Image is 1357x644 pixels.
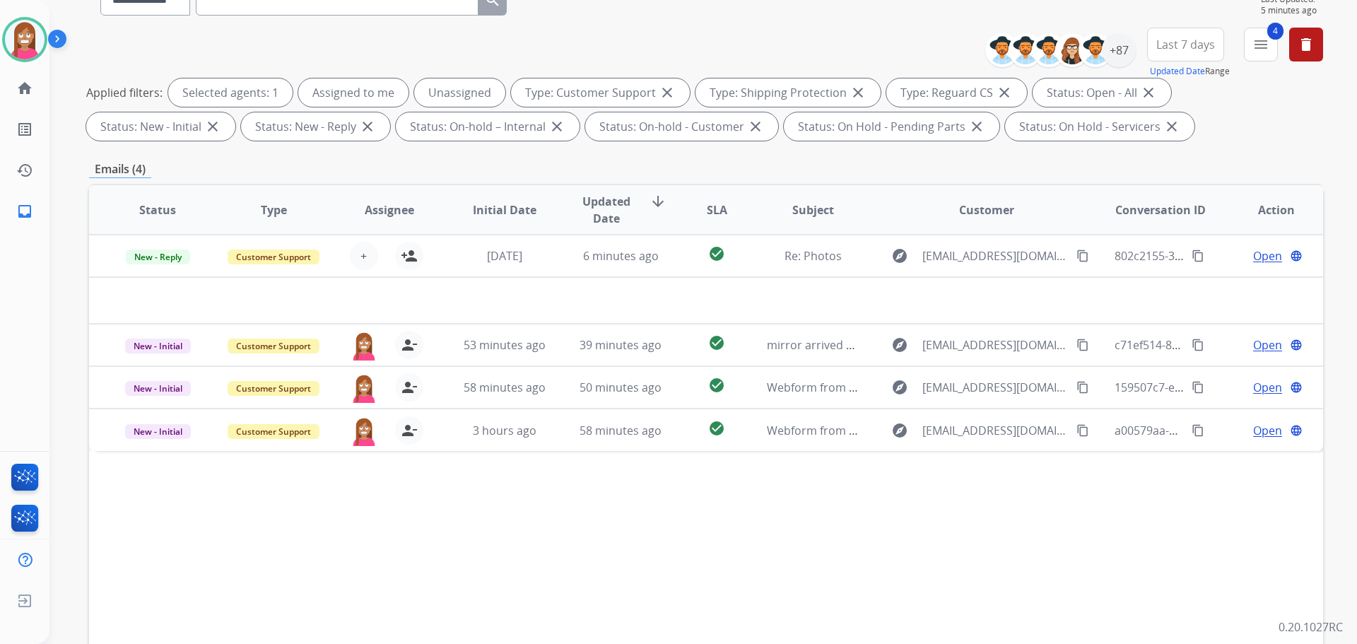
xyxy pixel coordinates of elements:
span: Subject [792,201,834,218]
span: New - Initial [125,339,191,353]
span: 58 minutes ago [464,380,546,395]
mat-icon: content_copy [1076,339,1089,351]
mat-icon: close [204,118,221,135]
button: 4 [1244,28,1278,62]
mat-icon: person_remove [401,379,418,396]
mat-icon: close [548,118,565,135]
mat-icon: content_copy [1192,381,1204,394]
span: [DATE] [487,248,522,264]
span: c71ef514-8386-43da-a0b9-93d1ad80159f [1115,337,1329,353]
mat-icon: content_copy [1192,424,1204,437]
span: Customer Support [228,250,319,264]
mat-icon: content_copy [1076,250,1089,262]
span: Open [1253,422,1282,439]
div: Status: On-hold - Customer [585,112,778,141]
p: Applied filters: [86,84,163,101]
div: +87 [1102,33,1136,67]
span: 4 [1267,23,1283,40]
span: Initial Date [473,201,536,218]
mat-icon: inbox [16,203,33,220]
mat-icon: close [359,118,376,135]
mat-icon: check_circle [708,245,725,262]
div: Assigned to me [298,78,409,107]
button: Last 7 days [1147,28,1224,62]
div: Type: Reguard CS [886,78,1027,107]
mat-icon: close [1140,84,1157,101]
span: Type [261,201,287,218]
span: SLA [707,201,727,218]
mat-icon: language [1290,424,1303,437]
img: agent-avatar [350,331,378,361]
mat-icon: close [968,118,985,135]
mat-icon: check_circle [708,377,725,394]
span: Customer Support [228,339,319,353]
span: 159507c7-e84c-400e-bd6b-f58348e2a5f0 [1115,380,1327,395]
span: Conversation ID [1115,201,1206,218]
span: 39 minutes ago [580,337,662,353]
mat-icon: language [1290,381,1303,394]
mat-icon: home [16,80,33,97]
mat-icon: person_remove [401,422,418,439]
mat-icon: explore [891,379,908,396]
span: Re: Photos [785,248,842,264]
span: [EMAIL_ADDRESS][DOMAIN_NAME] [922,247,1068,264]
img: avatar [5,20,45,59]
span: Customer Support [228,381,319,396]
span: Customer Support [228,424,319,439]
span: [EMAIL_ADDRESS][DOMAIN_NAME] [922,422,1068,439]
span: Assignee [365,201,414,218]
span: 50 minutes ago [580,380,662,395]
span: Last 7 days [1156,42,1215,47]
span: Webform from [EMAIL_ADDRESS][DOMAIN_NAME] on [DATE] [767,380,1087,395]
span: [EMAIL_ADDRESS][DOMAIN_NAME] [922,336,1068,353]
span: [EMAIL_ADDRESS][DOMAIN_NAME] [922,379,1068,396]
span: mirror arrived broken [767,337,884,353]
span: Open [1253,336,1282,353]
span: Status [139,201,176,218]
mat-icon: content_copy [1192,250,1204,262]
div: Type: Shipping Protection [695,78,881,107]
mat-icon: close [996,84,1013,101]
mat-icon: explore [891,336,908,353]
mat-icon: close [1163,118,1180,135]
span: New - Initial [125,424,191,439]
div: Status: New - Reply [241,112,390,141]
span: 58 minutes ago [580,423,662,438]
p: 0.20.1027RC [1279,619,1343,636]
div: Status: On Hold - Servicers [1005,112,1194,141]
mat-icon: language [1290,250,1303,262]
span: + [360,247,367,264]
button: Updated Date [1150,66,1205,77]
div: Status: On-hold – Internal [396,112,580,141]
mat-icon: person_add [401,247,418,264]
span: 53 minutes ago [464,337,546,353]
mat-icon: explore [891,422,908,439]
span: Open [1253,247,1282,264]
span: New - Initial [125,381,191,396]
mat-icon: content_copy [1076,424,1089,437]
span: 6 minutes ago [583,248,659,264]
div: Status: Open - All [1033,78,1171,107]
mat-icon: close [850,84,867,101]
img: agent-avatar [350,373,378,403]
img: agent-avatar [350,416,378,446]
mat-icon: content_copy [1192,339,1204,351]
span: 5 minutes ago [1261,5,1323,16]
th: Action [1207,185,1323,235]
span: 802c2155-30fe-4471-8783-3d878d538150 [1115,248,1330,264]
mat-icon: explore [891,247,908,264]
div: Type: Customer Support [511,78,690,107]
div: Unassigned [414,78,505,107]
span: Customer [959,201,1014,218]
p: Emails (4) [89,160,151,178]
mat-icon: content_copy [1076,381,1089,394]
div: Status: On Hold - Pending Parts [784,112,999,141]
mat-icon: close [659,84,676,101]
mat-icon: list_alt [16,121,33,138]
span: New - Reply [126,250,190,264]
mat-icon: menu [1252,36,1269,53]
mat-icon: close [747,118,764,135]
mat-icon: check_circle [708,420,725,437]
span: Range [1150,65,1230,77]
mat-icon: history [16,162,33,179]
